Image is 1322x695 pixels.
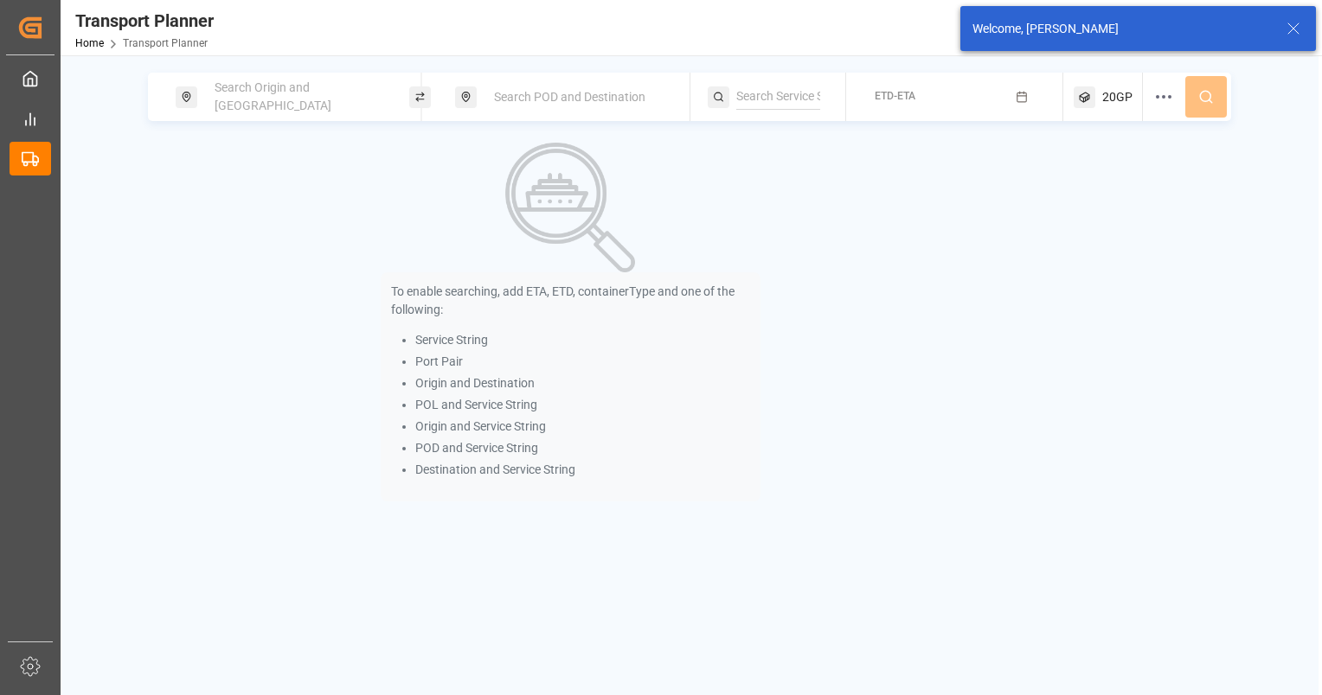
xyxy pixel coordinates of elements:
li: POD and Service String [415,439,750,457]
span: ETD-ETA [875,90,915,102]
p: To enable searching, add ETA, ETD, containerType and one of the following: [391,283,750,319]
li: Destination and Service String [415,461,750,479]
button: ETD-ETA [857,80,1053,114]
span: Search Origin and [GEOGRAPHIC_DATA] [215,80,331,112]
input: Search Service String [736,84,820,110]
a: Home [75,37,104,49]
li: Port Pair [415,353,750,371]
div: Welcome, [PERSON_NAME] [972,20,1270,38]
span: 20GP [1102,88,1133,106]
li: Service String [415,331,750,349]
span: Search POD and Destination [494,90,645,104]
li: POL and Service String [415,396,750,414]
img: Search [505,143,635,272]
div: Transport Planner [75,8,214,34]
li: Origin and Service String [415,418,750,436]
li: Origin and Destination [415,374,750,392]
